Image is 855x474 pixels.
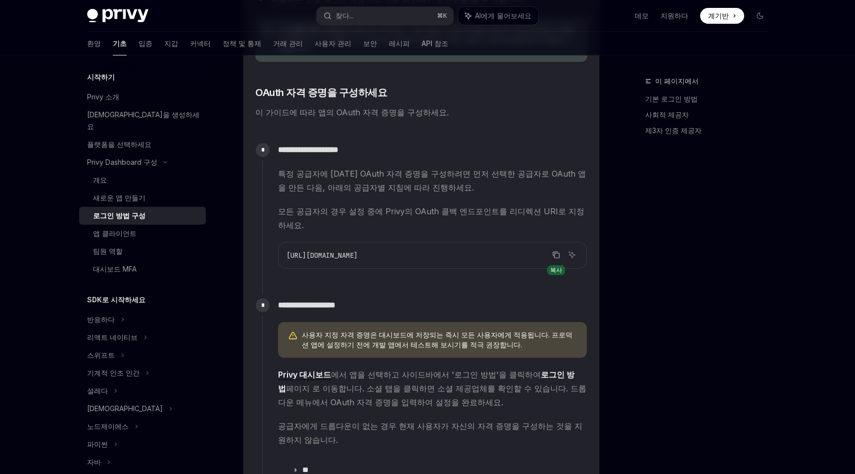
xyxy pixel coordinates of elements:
font: 레시피 [389,39,410,47]
font: OAuth 자격 증명을 구성하세요 [255,87,387,98]
a: Privy 소개 [79,88,206,106]
font: 제3자 인증 제공자 [645,126,702,135]
a: 기본 로그인 방법 [645,91,776,107]
font: 특정 공급자에 [DATE] OAuth 자격 증명을 구성하려면 먼저 선택한 공급자로 OAuth 앱을 만든 다음, 아래의 공급자별 지침에 따라 진행하세요. [278,169,586,192]
font: 정책 및 통제 [223,39,261,47]
font: 기본 로그인 방법 [645,95,698,103]
a: 정책 및 통제 [223,32,261,55]
a: 사용자 관리 [315,32,351,55]
font: 사용자 지정 자격 증명은 대시보드에 저장되는 즉시 모든 사용자에게 적용됩니다. 프로덕션 앱에 설정하기 전에 개발 앱에서 테스트해 보시기를 적극 권장합니다. [302,331,572,349]
button: 코드 블록의 내용을 복사하세요 [550,248,563,261]
font: [DEMOGRAPHIC_DATA] [87,404,163,413]
button: 찾다...⌘K [317,7,453,25]
font: 기초 [113,39,127,47]
font: 입증 [139,39,152,47]
font: 에서 앱을 선택하고 사이드바에서 '로그인 방법'을 클릭하여 [331,370,541,379]
a: 보안 [363,32,377,55]
a: 지원하다 [661,11,688,21]
font: AI에게 물어보세요 [475,11,531,20]
font: 플랫폼을 선택하세요 [87,140,151,148]
font: 지원하다 [661,11,688,20]
font: 계기반 [708,11,729,20]
a: 입증 [139,32,152,55]
span: [URL][DOMAIN_NAME] [286,251,358,260]
font: 반응하다 [87,315,115,324]
a: 지갑 [164,32,178,55]
svg: 경고 [288,331,298,341]
img: 어두운 로고 [87,9,148,23]
font: 스위프트 [87,351,115,359]
button: 다크 모드 전환 [752,8,768,24]
a: 레시피 [389,32,410,55]
a: Privy 대시보드 [278,370,331,380]
a: 개요 [79,171,206,189]
a: 팀원 역할 [79,242,206,260]
font: 자바 [87,458,101,466]
font: 노드제이에스 [87,422,129,430]
font: 커넥터 [190,39,211,47]
font: 시작하기 [87,73,115,81]
font: K [443,12,447,19]
font: 보안 [363,39,377,47]
font: Privy Dashboard 구성 [87,158,157,166]
font: [DEMOGRAPHIC_DATA]을 생성하세요 [87,110,199,131]
font: 설레다 [87,386,108,395]
font: 대시보드 MFA [93,265,137,273]
font: 찾다... [335,11,354,20]
font: 지갑 [164,39,178,47]
font: 페이지 로 이동합니다 [286,383,362,393]
a: API 참조 [422,32,448,55]
a: 데모 [635,11,649,21]
a: 환영 [87,32,101,55]
font: 사용자 관리 [315,39,351,47]
font: 기계적 인조 인간 [87,369,140,377]
font: 환영 [87,39,101,47]
font: 이 가이드에 따라 앱의 OAuth 자격 증명을 구성하세요. [255,107,449,117]
a: 커넥터 [190,32,211,55]
font: 사회적 제공자 [645,110,689,119]
a: 기초 [113,32,127,55]
font: 리액트 네이티브 [87,333,138,341]
font: 모든 공급자의 경우 설정 중에 Privy의 OAuth 콜백 엔드포인트를 리디렉션 URI로 지정하세요. [278,206,584,230]
a: 앱 클라이언트 [79,225,206,242]
font: 데모 [635,11,649,20]
button: AI에게 물어보세요 [566,248,578,261]
font: 팀원 역할 [93,247,123,255]
font: 앱 클라이언트 [93,229,137,237]
font: Privy 소개 [87,93,119,101]
font: 거래 관리 [273,39,303,47]
a: 플랫폼을 선택하세요 [79,136,206,153]
font: 새로운 앱 만들기 [93,193,145,202]
font: 로그인 방법 구성 [93,211,145,220]
font: 이 페이지에서 [655,77,699,85]
button: AI에게 물어보세요 [458,7,538,25]
a: 로그인 방법 구성 [79,207,206,225]
a: 계기반 [700,8,744,24]
font: ⌘ [437,12,443,19]
a: 대시보드 MFA [79,260,206,278]
a: [DEMOGRAPHIC_DATA]을 생성하세요 [79,106,206,136]
font: API 참조 [422,39,448,47]
font: 공급자에게 드롭다운이 없는 경우 현재 사용자가 자신의 자격 증명을 구성하는 것을 지원하지 않습니다. [278,421,582,445]
a: 제3자 인증 제공자 [645,123,776,139]
a: 사회적 제공자 [645,107,776,123]
font: . 소셜 탭을 클릭하면 소셜 제공업체를 확인할 수 있습니다. 드롭다운 메뉴에서 OAuth 자격 증명을 입력하여 설정을 완료하세요. [278,383,586,407]
font: 개요 [93,176,107,184]
font: SDK로 시작하세요 [87,295,145,304]
font: 파이썬 [87,440,108,448]
a: 새로운 앱 만들기 [79,189,206,207]
a: 거래 관리 [273,32,303,55]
